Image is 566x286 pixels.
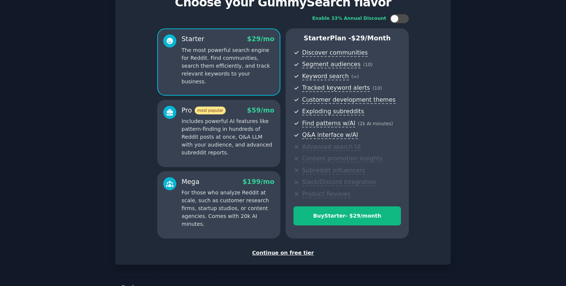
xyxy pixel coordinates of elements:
span: Exploding subreddits [302,108,364,116]
div: Buy Starter - $ 29 /month [294,212,401,220]
p: Starter Plan - [293,34,401,43]
div: Enable 33% Annual Discount [312,15,386,22]
span: Advanced search UI [302,143,360,151]
div: Starter [182,34,204,44]
span: Subreddit influencers [302,167,365,175]
span: $ 59 /mo [247,107,274,114]
div: Pro [182,106,226,115]
p: The most powerful search engine for Reddit. Find communities, search them efficiently, and track ... [182,46,274,86]
span: ( ∞ ) [352,74,359,79]
p: Includes powerful AI features like pattern-finding in hundreds of Reddit posts at once, Q&A LLM w... [182,117,274,157]
span: $ 199 /mo [243,178,274,185]
button: BuyStarter- $29/month [293,206,401,225]
span: most popular [195,107,226,114]
span: ( 10 ) [363,62,372,67]
span: Content promotion insights [302,155,383,163]
span: ( 2k AI minutes ) [358,121,393,126]
span: ( 10 ) [372,86,382,91]
span: Discover communities [302,49,368,57]
span: Product Reviews [302,190,350,198]
span: Segment audiences [302,61,360,68]
span: Tracked keyword alerts [302,84,370,92]
span: $ 29 /mo [247,35,274,43]
span: Q&A interface w/AI [302,131,358,139]
p: For those who analyze Reddit at scale, such as customer research firms, startup studios, or conte... [182,189,274,228]
span: Keyword search [302,73,349,80]
div: Mega [182,177,200,187]
div: Continue on free tier [123,249,443,257]
span: Slack/Discord integration [302,178,376,186]
span: Find patterns w/AI [302,120,355,127]
span: Customer development themes [302,96,396,104]
span: $ 29 /month [351,34,391,42]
